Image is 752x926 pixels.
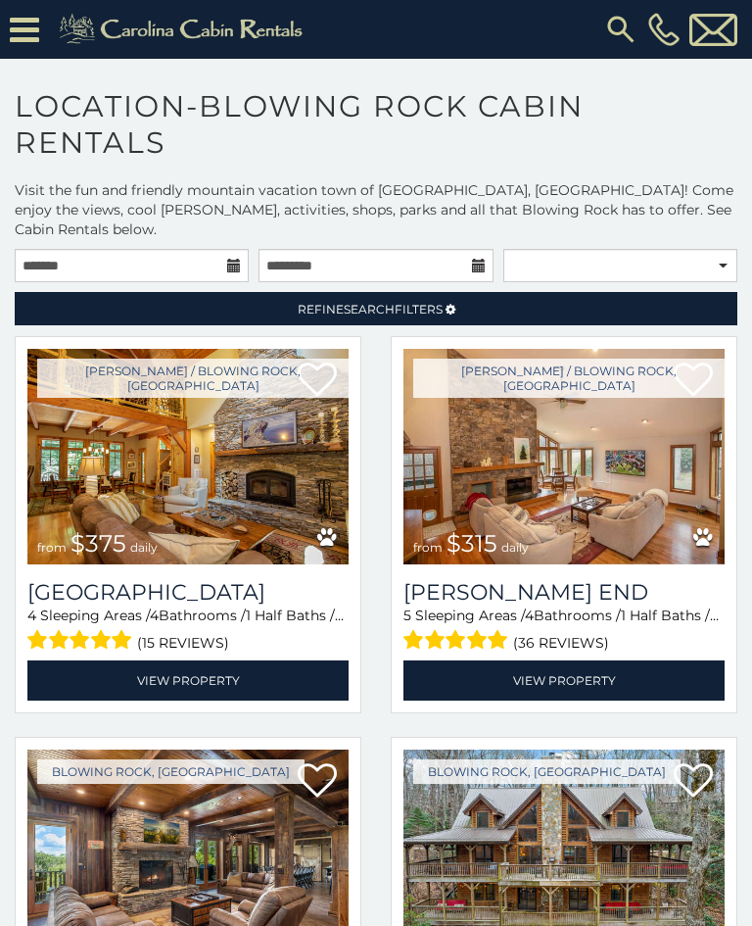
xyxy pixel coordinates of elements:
[130,540,158,555] span: daily
[49,10,319,49] img: Khaki-logo.png
[413,359,725,398] a: [PERSON_NAME] / Blowing Rock, [GEOGRAPHIC_DATA]
[501,540,529,555] span: daily
[27,349,349,564] img: 1714397922_thumbnail.jpeg
[403,579,725,606] h3: Moss End
[27,579,349,606] h3: Mountain Song Lodge
[413,759,681,784] a: Blowing Rock, [GEOGRAPHIC_DATA]
[403,606,725,656] div: Sleeping Areas / Bathrooms / Sleeps:
[603,12,638,47] img: search-regular.svg
[27,349,349,564] a: from $375 daily
[413,540,443,555] span: from
[37,759,305,784] a: Blowing Rock, [GEOGRAPHIC_DATA]
[246,607,344,624] span: 1 Half Baths /
[27,660,349,701] a: View Property
[298,761,337,803] a: Add to favorites
[15,292,737,325] a: RefineSearchFilters
[137,630,229,656] span: (15 reviews)
[403,349,725,564] img: 1714398144_thumbnail.jpeg
[27,607,36,624] span: 4
[403,579,725,606] a: [PERSON_NAME] End
[643,13,684,46] a: [PHONE_NUMBER]
[403,349,725,564] a: from $315 daily
[70,529,126,558] span: $375
[37,540,67,555] span: from
[150,607,159,624] span: 4
[27,579,349,606] a: [GEOGRAPHIC_DATA]
[27,606,349,656] div: Sleeping Areas / Bathrooms / Sleeps:
[674,761,713,803] a: Add to favorites
[525,607,534,624] span: 4
[298,302,443,317] span: Refine Filters
[37,359,349,398] a: [PERSON_NAME] / Blowing Rock, [GEOGRAPHIC_DATA]
[513,630,609,656] span: (36 reviews)
[403,660,725,701] a: View Property
[621,607,719,624] span: 1 Half Baths /
[446,529,497,558] span: $315
[344,302,395,317] span: Search
[403,607,411,624] span: 5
